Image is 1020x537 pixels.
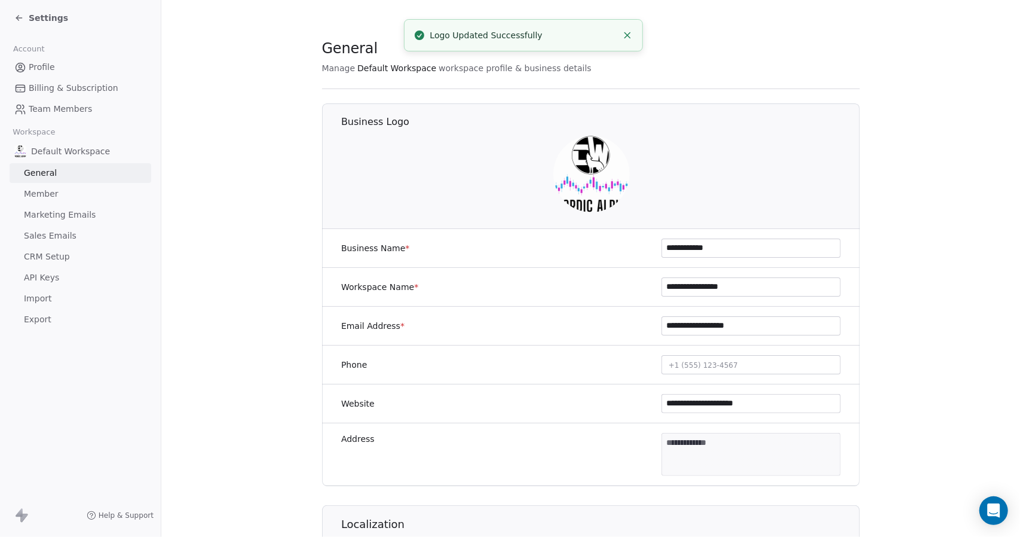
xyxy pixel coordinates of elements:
[10,57,151,77] a: Profile
[29,61,55,74] span: Profile
[341,242,410,254] label: Business Name
[29,12,68,24] span: Settings
[10,268,151,288] a: API Keys
[24,188,59,200] span: Member
[322,39,378,57] span: General
[29,82,118,94] span: Billing & Subscription
[29,103,92,115] span: Team Members
[10,163,151,183] a: General
[10,310,151,329] a: Export
[87,511,154,520] a: Help & Support
[322,62,356,74] span: Manage
[341,433,375,445] label: Address
[99,511,154,520] span: Help & Support
[341,398,375,410] label: Website
[10,99,151,119] a: Team Members
[10,226,151,246] a: Sales Emails
[14,12,68,24] a: Settings
[979,496,1008,525] div: Open Intercom Messenger
[341,359,367,371] label: Phone
[10,184,151,204] a: Member
[10,78,151,98] a: Billing & Subscription
[8,123,60,141] span: Workspace
[620,28,635,43] button: Close toast
[10,247,151,267] a: CRM Setup
[341,281,418,293] label: Workspace Name
[553,136,629,212] img: 512%20x%20512%20Nordic%20Alpha%20Logo%20White%20Background%20Black%20Text%20Color.png
[31,145,110,157] span: Default Workspace
[357,62,436,74] span: Default Workspace
[24,251,70,263] span: CRM Setup
[341,517,860,532] h1: Localization
[24,271,59,284] span: API Keys
[10,289,151,309] a: Import
[661,355,841,374] button: +1 (555) 123-4567
[24,230,76,242] span: Sales Emails
[24,313,51,326] span: Export
[341,115,860,129] h1: Business Logo
[10,205,151,225] a: Marketing Emails
[8,40,50,58] span: Account
[24,209,96,221] span: Marketing Emails
[24,292,51,305] span: Import
[430,29,617,42] div: Logo Updated Successfully
[24,167,57,179] span: General
[439,62,592,74] span: workspace profile & business details
[341,320,405,332] label: Email Address
[669,361,738,370] span: +1 (555) 123-4567
[14,145,26,157] img: 512%20x%20512%20Nordic%20Alpha%20Logo%20White%20Background%20Black%20Text%20Color.png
